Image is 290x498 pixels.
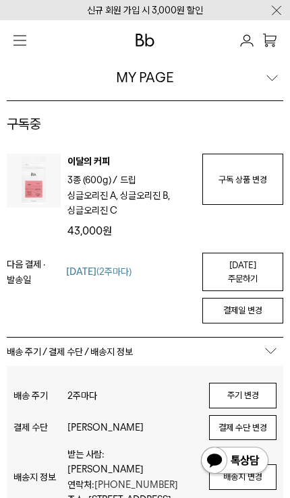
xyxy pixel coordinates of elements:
[7,257,61,287] span: 다음 결제 · 발송일
[202,253,283,291] a: [DATE] 주문하기
[94,479,178,490] a: [PHONE_NUMBER]
[209,415,277,441] button: 결제 수단 변경
[87,5,203,15] a: 신규 회원 가입 시 3,000원 할인
[209,383,277,408] button: 주기 변경
[67,188,189,218] p: 싱글오리진 A, 싱글오리진 B, 싱글오리진 C
[7,154,61,208] img: 상품이미지
[103,224,112,237] span: 원
[13,422,67,433] div: 결제 수단
[67,447,182,477] p: 받는 사람: [PERSON_NAME]
[202,298,283,323] button: 결제일 변경
[66,266,96,277] span: [DATE]
[13,472,67,483] div: 배송지 정보
[202,154,283,205] a: 구독 상품 변경
[66,264,132,279] span: (2주마다)
[120,173,136,187] p: 드립
[7,115,283,154] h2: 구독중
[13,390,67,401] div: 배송 주기
[67,175,117,185] span: 3종 (600g) /
[116,68,174,87] div: MY PAGE
[67,388,182,403] p: 2주마다
[67,154,189,173] p: 이달의 커피
[67,222,189,240] p: 43,000
[67,477,182,492] p: 연락처:
[200,445,270,478] img: 카카오톡 채널 1:1 채팅 버튼
[136,34,154,46] img: 로고
[7,338,283,366] p: 배송 주기 / 결제 수단 / 배송지 정보
[67,420,182,435] p: [PERSON_NAME]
